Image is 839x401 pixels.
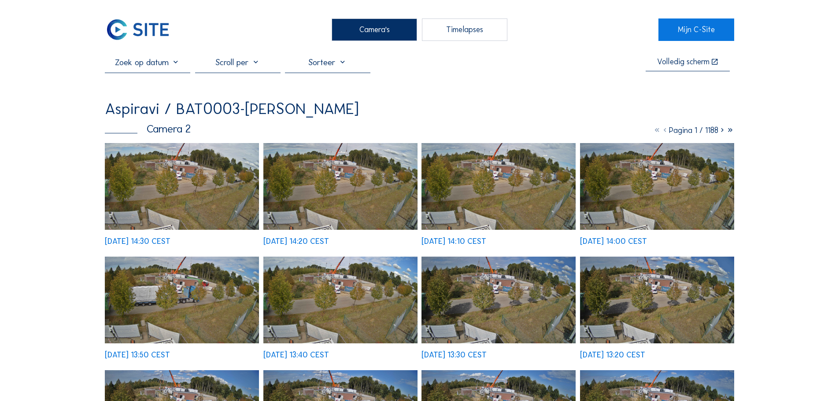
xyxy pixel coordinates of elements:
img: image_53059398 [105,143,259,230]
div: [DATE] 14:30 CEST [105,238,170,246]
div: [DATE] 13:30 CEST [421,351,487,359]
img: image_53058055 [263,257,418,343]
img: image_53058659 [580,143,734,230]
div: Volledig scherm [657,58,710,66]
div: Camera's [332,18,417,40]
div: [DATE] 13:20 CEST [580,351,645,359]
div: [DATE] 13:50 CEST [105,351,170,359]
img: C-SITE Logo [105,18,171,40]
img: image_53057533 [580,257,734,343]
a: Mijn C-Site [658,18,734,40]
input: Zoek op datum 󰅀 [105,57,190,67]
a: C-SITE Logo [105,18,180,40]
div: Camera 2 [105,124,191,135]
div: [DATE] 14:00 CEST [580,238,647,246]
img: image_53057828 [421,257,576,343]
span: Pagina 1 / 1188 [669,125,718,135]
div: [DATE] 13:40 CEST [263,351,329,359]
img: image_53058359 [105,257,259,343]
div: [DATE] 14:10 CEST [421,238,486,246]
img: image_53058879 [421,143,576,230]
div: [DATE] 14:20 CEST [263,238,329,246]
img: image_53059174 [263,143,418,230]
div: Timelapses [422,18,507,40]
div: Aspiravi / BAT0003-[PERSON_NAME] [105,101,359,117]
